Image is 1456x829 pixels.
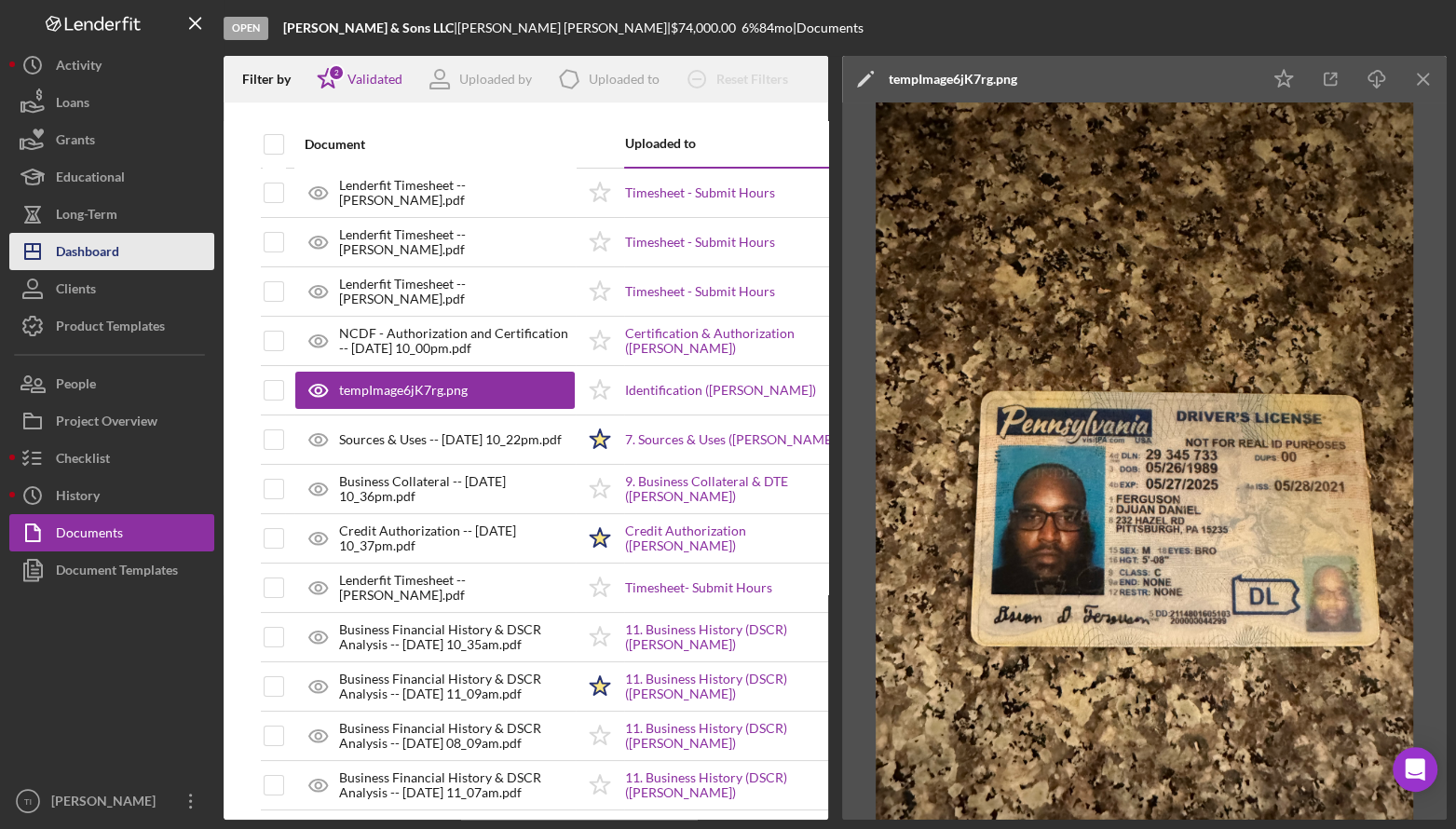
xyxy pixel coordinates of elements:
div: Clients [56,270,96,312]
div: Document [305,137,575,152]
button: TI[PERSON_NAME] [9,782,214,820]
a: Credit Authorization ([PERSON_NAME]) [625,523,858,553]
div: Open [224,17,268,40]
div: Credit Authorization -- [DATE] 10_37pm.pdf [339,523,575,553]
text: TI [24,796,33,807]
a: Timesheet- Submit Hours [625,580,772,595]
button: Documents [9,514,214,551]
div: 84 mo [759,20,793,35]
div: Lenderfit Timesheet -- [PERSON_NAME].pdf [339,277,575,306]
div: Uploaded to [625,136,742,151]
button: Project Overview [9,402,214,440]
button: Clients [9,270,214,307]
div: History [56,477,100,519]
div: Open Intercom Messenger [1393,747,1437,792]
button: Grants [9,121,214,158]
div: 6 % [742,20,759,35]
img: Preview [842,102,1447,820]
a: Identification ([PERSON_NAME]) [625,383,816,398]
div: Uploaded by [459,72,532,87]
div: Lenderfit Timesheet -- [PERSON_NAME].pdf [339,573,575,603]
div: NCDF - Authorization and Certification -- [DATE] 10_00pm.pdf [339,326,575,356]
div: Activity [56,47,102,88]
div: Loans [56,84,89,126]
a: 9. Business Collateral & DTE ([PERSON_NAME]) [625,474,858,504]
div: Validated [347,72,402,87]
div: Business Financial History & DSCR Analysis -- [DATE] 10_35am.pdf [339,622,575,652]
div: | [283,20,457,35]
div: Business Collateral -- [DATE] 10_36pm.pdf [339,474,575,504]
a: Timesheet - Submit Hours [625,235,775,250]
b: [PERSON_NAME] & Sons LLC [283,20,454,35]
a: Timesheet - Submit Hours [625,185,775,200]
div: Filter by [242,72,305,87]
div: 2 [328,64,345,81]
div: People [56,365,96,407]
div: tempImage6jK7rg.png [339,383,468,398]
a: 11. Business History (DSCR) ([PERSON_NAME]) [625,622,858,652]
button: Dashboard [9,233,214,270]
div: Sources & Uses -- [DATE] 10_22pm.pdf [339,432,562,447]
div: | Documents [793,20,864,35]
button: Educational [9,158,214,196]
a: 11. Business History (DSCR) ([PERSON_NAME]) [625,672,858,701]
div: Grants [56,121,95,163]
div: Long-Term [56,196,117,238]
button: People [9,365,214,402]
div: [PERSON_NAME] [47,782,168,824]
button: History [9,477,214,514]
div: Business Financial History & DSCR Analysis -- [DATE] 11_07am.pdf [339,770,575,800]
button: Document Templates [9,551,214,589]
div: Lenderfit Timesheet -- [PERSON_NAME].pdf [339,178,575,208]
a: 7. Sources & Uses ([PERSON_NAME]) [625,432,839,447]
div: Educational [56,158,125,200]
div: Project Overview [56,402,157,444]
a: 11. Business History (DSCR) ([PERSON_NAME]) [625,721,858,751]
div: [PERSON_NAME] [PERSON_NAME] | [457,20,671,35]
button: Product Templates [9,307,214,345]
div: tempImage6jK7rg.png [889,72,1017,87]
div: $74,000.00 [671,20,742,35]
div: Lenderfit Timesheet -- [PERSON_NAME].pdf [339,227,575,257]
div: Business Financial History & DSCR Analysis -- [DATE] 08_09am.pdf [339,721,575,751]
div: Product Templates [56,307,165,349]
div: Reset Filters [716,61,788,98]
a: Timesheet - Submit Hours [625,284,775,299]
div: Business Financial History & DSCR Analysis -- [DATE] 11_09am.pdf [339,672,575,701]
button: Loans [9,84,214,121]
a: 11. Business History (DSCR) ([PERSON_NAME]) [625,770,858,800]
div: Documents [56,514,123,556]
div: Checklist [56,440,110,482]
a: Certification & Authorization ([PERSON_NAME]) [625,326,858,356]
div: Document Templates [56,551,178,593]
div: Uploaded to [589,72,660,87]
button: Reset Filters [674,61,807,98]
button: Long-Term [9,196,214,233]
button: Checklist [9,440,214,477]
button: Activity [9,47,214,84]
div: Dashboard [56,233,119,275]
